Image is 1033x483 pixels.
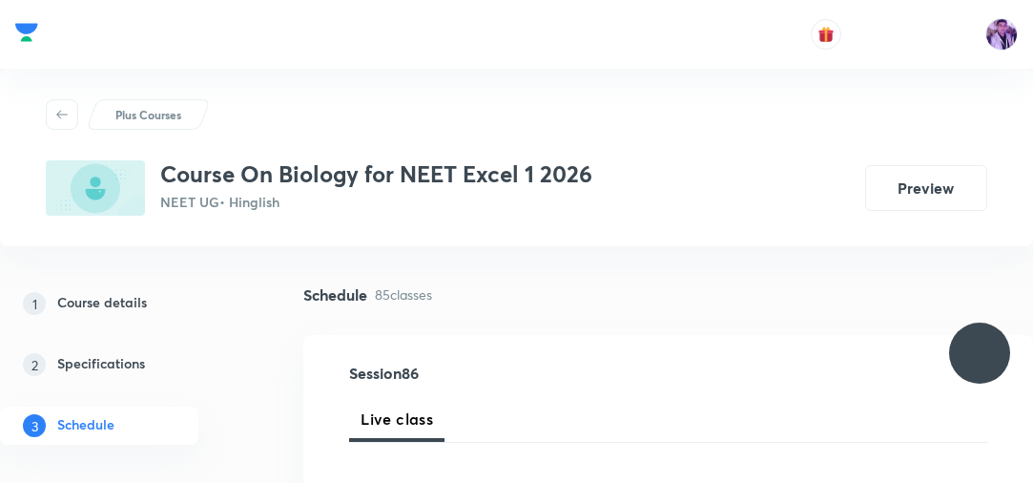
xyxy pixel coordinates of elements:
h3: Course On Biology for NEET Excel 1 2026 [160,160,592,188]
img: FBC4F72F-4E4C-4634-8ED7-F524C5E61770_plus.png [46,160,145,216]
h5: Schedule [57,414,114,437]
button: avatar [811,19,841,50]
span: Live class [361,408,433,430]
img: preeti Tripathi [985,18,1018,51]
img: Company Logo [15,18,38,47]
h4: Schedule [303,287,367,303]
p: 2 [23,353,46,376]
img: avatar [817,26,835,43]
button: Preview [865,165,987,211]
img: ttu [968,342,991,365]
p: 3 [23,414,46,437]
a: Company Logo [15,18,38,52]
p: NEET UG • Hinglish [160,192,592,212]
p: 1 [23,292,46,315]
h5: Specifications [57,353,145,376]
p: Plus Courses [115,106,181,123]
h5: Course details [57,292,147,315]
h4: Session 86 [349,366,680,381]
p: 85 classes [375,284,432,304]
